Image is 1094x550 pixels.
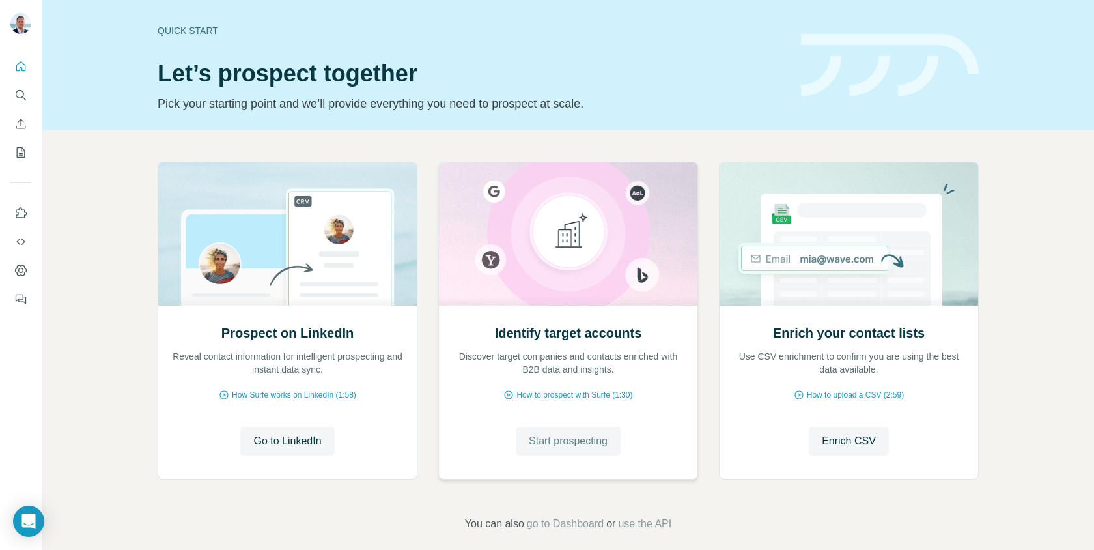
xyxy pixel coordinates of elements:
[773,324,925,342] h2: Enrich your contact lists
[10,287,31,311] button: Feedback
[232,389,356,401] span: How Surfe works on LinkedIn (1:58)
[465,516,524,532] span: You can also
[516,389,632,401] span: How to prospect with Surfe (1:30)
[801,34,979,97] img: banner
[529,433,608,449] span: Start prospecting
[253,433,321,449] span: Go to LinkedIn
[527,516,604,532] button: go to Dashboard
[10,230,31,253] button: Use Surfe API
[719,162,979,306] img: Enrich your contact lists
[807,389,904,401] span: How to upload a CSV (2:59)
[10,83,31,107] button: Search
[13,506,44,537] div: Open Intercom Messenger
[240,427,334,456] button: Go to LinkedIn
[495,324,642,342] h2: Identify target accounts
[809,427,889,456] button: Enrich CSV
[171,350,404,376] p: Reveal contact information for intelligent prospecting and instant data sync.
[822,433,876,449] span: Enrich CSV
[10,201,31,225] button: Use Surfe on LinkedIn
[733,350,965,376] p: Use CSV enrichment to confirm you are using the best data available.
[10,141,31,164] button: My lists
[10,259,31,282] button: Dashboard
[438,162,698,306] img: Identify target accounts
[516,427,621,456] button: Start prospecting
[606,516,615,532] span: or
[158,61,785,87] h1: Let’s prospect together
[452,350,684,376] p: Discover target companies and contacts enriched with B2B data and insights.
[10,13,31,34] img: Avatar
[158,24,785,37] div: Quick start
[618,516,671,532] button: use the API
[10,55,31,78] button: Quick start
[158,94,785,113] p: Pick your starting point and we’ll provide everything you need to prospect at scale.
[221,324,354,342] h2: Prospect on LinkedIn
[10,112,31,136] button: Enrich CSV
[158,162,417,306] img: Prospect on LinkedIn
